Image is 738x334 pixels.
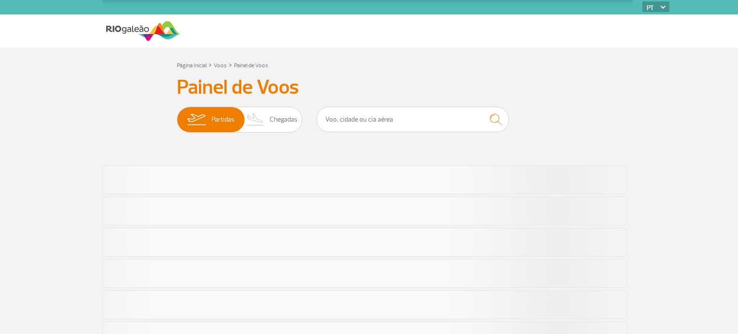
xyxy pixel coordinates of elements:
a: > [229,59,232,70]
img: slider-desembarque [241,107,270,132]
a: > [209,59,212,70]
h3: Painel de Voos [177,75,561,99]
span: Chegadas [270,107,297,132]
a: Página Inicial [177,62,207,69]
input: Voo, cidade ou cia aérea [317,107,509,132]
a: Voos [214,62,227,69]
a: Painel de Voos [234,62,268,69]
img: slider-embarque [181,107,211,132]
span: Partidas [211,107,234,132]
